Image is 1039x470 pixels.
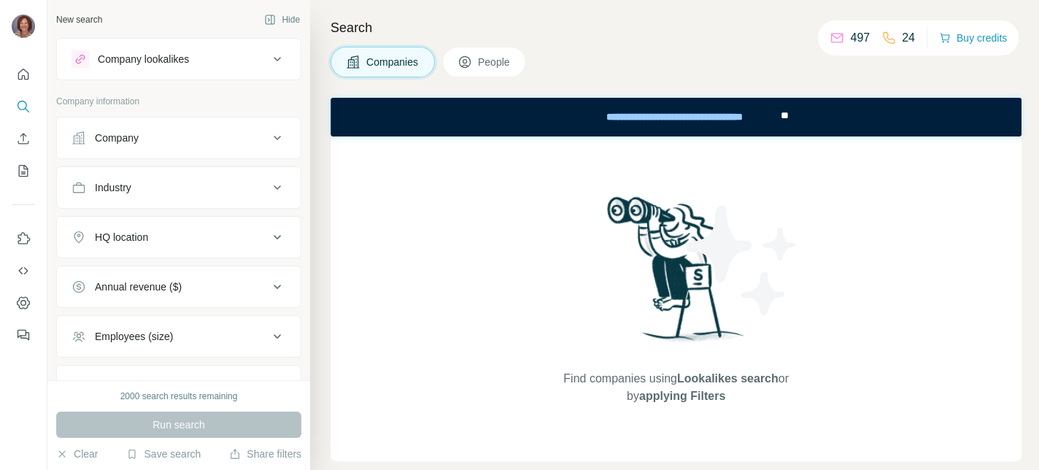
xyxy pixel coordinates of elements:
button: Technologies [57,369,301,404]
button: Dashboard [12,290,35,316]
img: Surfe Illustration - Stars [676,195,808,326]
div: 2000 search results remaining [120,390,238,403]
button: Use Surfe API [12,258,35,284]
button: Use Surfe on LinkedIn [12,226,35,252]
button: Feedback [12,322,35,348]
button: Quick start [12,61,35,88]
button: Enrich CSV [12,126,35,152]
img: Avatar [12,15,35,38]
button: Annual revenue ($) [57,269,301,304]
span: Companies [366,55,420,69]
button: Company lookalikes [57,42,301,77]
h4: Search [331,18,1021,38]
button: Share filters [229,447,301,461]
button: Search [12,93,35,120]
div: Company [95,131,139,145]
div: Annual revenue ($) [95,280,182,294]
div: Industry [95,180,131,195]
div: New search [56,13,102,26]
p: Company information [56,95,301,108]
span: Lookalikes search [677,372,779,385]
span: People [478,55,511,69]
button: My lists [12,158,35,184]
iframe: Banner [331,98,1021,136]
button: Clear [56,447,98,461]
div: Employees (size) [95,329,173,344]
p: 24 [902,29,915,47]
p: 497 [850,29,870,47]
button: Buy credits [939,28,1007,48]
div: Technologies [95,379,155,393]
button: HQ location [57,220,301,255]
span: applying Filters [639,390,725,402]
button: Save search [126,447,201,461]
img: Surfe Illustration - Woman searching with binoculars [600,193,752,355]
button: Hide [254,9,310,31]
span: Find companies using or by [559,370,792,405]
button: Industry [57,170,301,205]
button: Company [57,120,301,155]
div: Company lookalikes [98,52,189,66]
div: HQ location [95,230,148,244]
button: Employees (size) [57,319,301,354]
